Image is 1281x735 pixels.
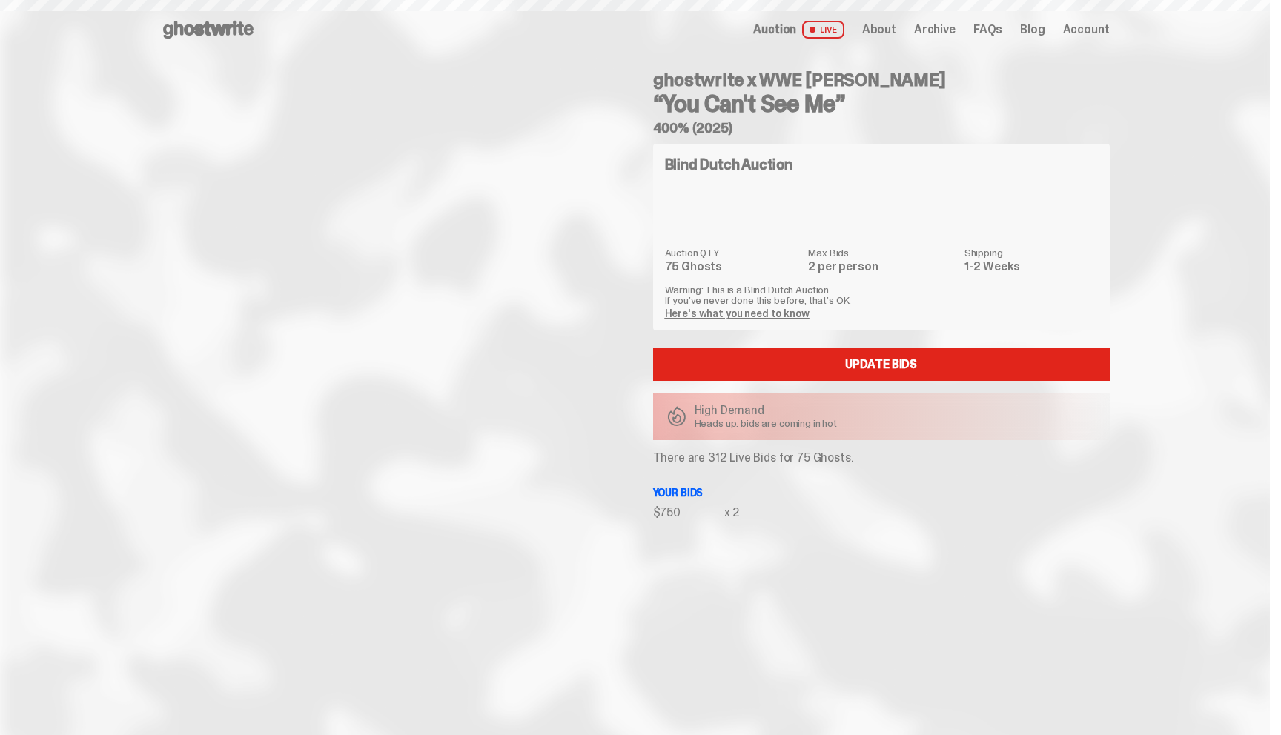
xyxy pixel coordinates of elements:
[808,247,955,258] dt: Max Bids
[653,122,1110,135] h5: 400% (2025)
[753,24,796,36] span: Auction
[724,507,741,519] div: x 2
[653,507,724,519] div: $750
[665,261,800,273] dd: 75 Ghosts
[914,24,956,36] a: Archive
[1063,24,1110,36] a: Account
[665,157,792,172] h4: Blind Dutch Auction
[802,21,844,39] span: LIVE
[653,452,1110,464] p: There are 312 Live Bids for 75 Ghosts.
[808,261,955,273] dd: 2 per person
[753,21,844,39] a: Auction LIVE
[964,247,1098,258] dt: Shipping
[862,24,896,36] a: About
[653,488,1110,498] p: Your bids
[653,92,1110,116] h3: “You Can't See Me”
[665,285,1098,305] p: Warning: This is a Blind Dutch Auction. If you’ve never done this before, that’s OK.
[653,71,1110,89] h4: ghostwrite x WWE [PERSON_NAME]
[964,261,1098,273] dd: 1-2 Weeks
[1020,24,1045,36] a: Blog
[653,348,1110,381] a: Update Bids
[665,307,810,320] a: Here's what you need to know
[665,247,800,258] dt: Auction QTY
[695,405,838,416] p: High Demand
[973,24,1002,36] a: FAQs
[695,418,838,428] p: Heads up: bids are coming in hot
